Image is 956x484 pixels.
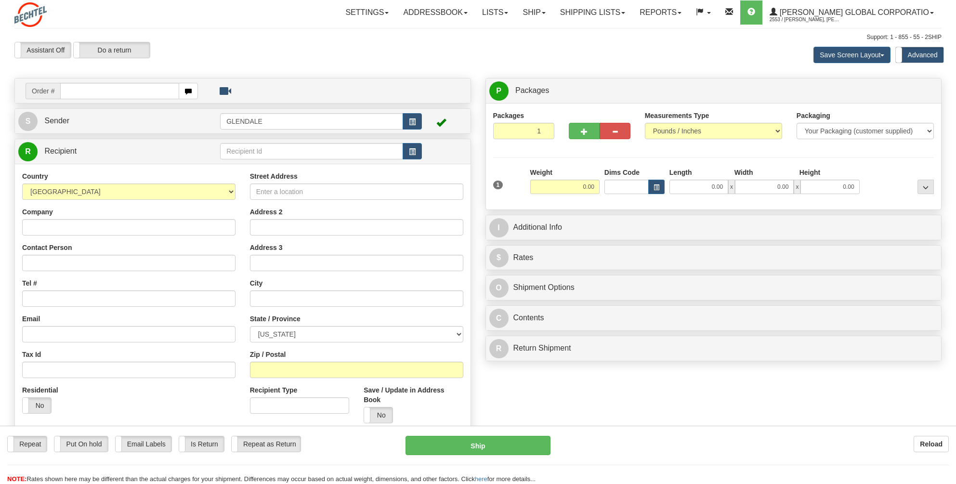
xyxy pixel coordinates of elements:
input: Enter a location [250,183,463,200]
span: NOTE: [7,475,26,483]
a: [PERSON_NAME] Global Corporatio 2553 / [PERSON_NAME], [PERSON_NAME] [762,0,941,25]
span: O [489,278,509,298]
a: R Recipient [18,142,198,161]
label: State / Province [250,314,301,324]
a: IAdditional Info [489,218,938,237]
a: Reports [632,0,689,25]
label: Street Address [250,171,298,181]
label: Do a return [74,42,150,58]
button: Ship [406,436,550,455]
span: x [728,180,735,194]
span: 2553 / [PERSON_NAME], [PERSON_NAME] [770,15,842,25]
label: Repeat [8,436,47,452]
span: [PERSON_NAME] Global Corporatio [777,8,929,16]
label: Measurements Type [645,111,709,120]
label: Email [22,314,40,324]
a: OShipment Options [489,278,938,298]
label: Is Return [179,436,224,452]
label: Tel # [22,278,37,288]
span: R [18,142,38,161]
a: Ship [515,0,552,25]
a: $Rates [489,248,938,268]
label: Length [669,168,692,177]
label: Assistant Off [15,42,71,58]
span: R [489,339,509,358]
label: Put On hold [54,436,107,452]
a: P Packages [489,81,938,101]
label: Advanced [896,47,943,63]
div: Support: 1 - 855 - 55 - 2SHIP [14,33,942,41]
input: Recipient Id [220,143,403,159]
label: Recipient Type [250,385,298,395]
a: Shipping lists [553,0,632,25]
button: Save Screen Layout [813,47,891,63]
iframe: chat widget [934,193,955,291]
div: ... [917,180,934,194]
label: Packaging [797,111,830,120]
label: No [23,398,51,413]
span: Packages [515,86,549,94]
a: S Sender [18,111,220,131]
a: here [475,475,487,483]
label: Company [22,207,53,217]
label: Weight [530,168,552,177]
label: Country [22,171,48,181]
span: S [18,112,38,131]
label: Height [799,168,821,177]
label: Zip / Postal [250,350,286,359]
label: Address 3 [250,243,283,252]
span: Order # [26,83,60,99]
button: Reload [914,436,949,452]
b: Reload [920,440,943,448]
span: Sender [44,117,69,125]
span: C [489,309,509,328]
label: Width [734,168,753,177]
label: Repeat as Return [232,436,301,452]
label: Email Labels [116,436,172,452]
label: Address 2 [250,207,283,217]
span: Recipient [44,147,77,155]
label: City [250,278,262,288]
input: Sender Id [220,113,403,130]
a: Lists [475,0,515,25]
label: Contact Person [22,243,72,252]
label: Packages [493,111,524,120]
img: logo2553.jpg [14,2,47,27]
span: x [794,180,800,194]
a: CContents [489,308,938,328]
label: Dims Code [604,168,640,177]
label: Residential [22,385,58,395]
span: P [489,81,509,101]
a: Addressbook [396,0,475,25]
label: Tax Id [22,350,41,359]
a: Settings [338,0,396,25]
a: RReturn Shipment [489,339,938,358]
label: No [364,407,393,423]
span: I [489,218,509,237]
span: 1 [493,181,503,189]
label: Save / Update in Address Book [364,385,463,405]
span: $ [489,248,509,267]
